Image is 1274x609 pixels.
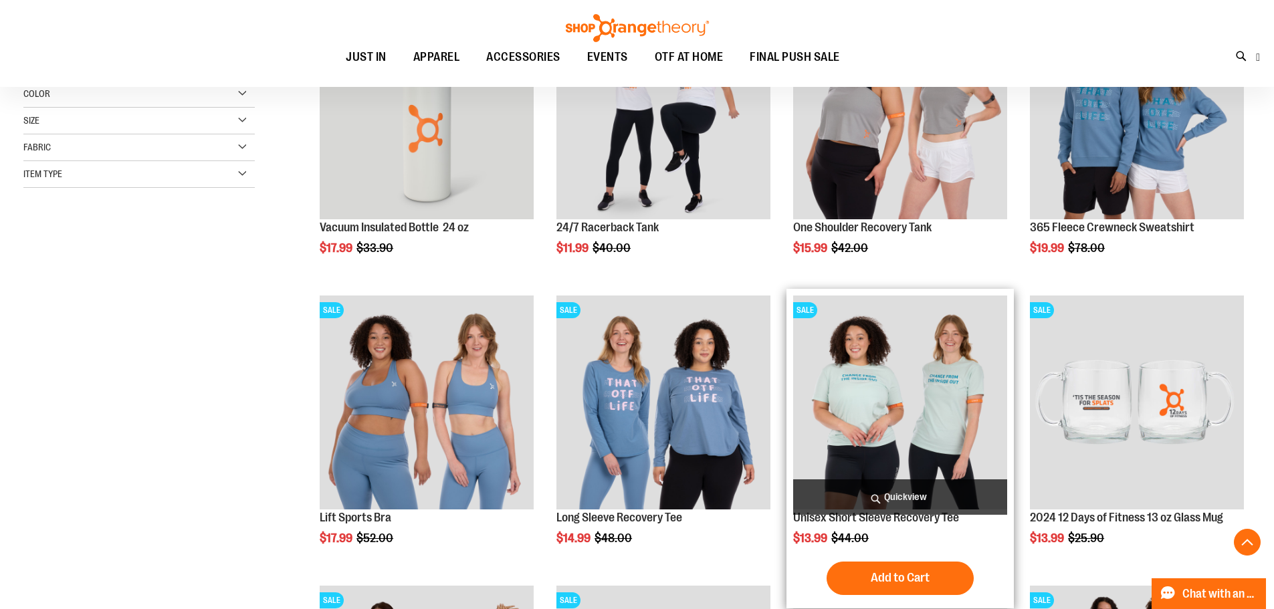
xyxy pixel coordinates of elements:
[587,42,628,72] span: EVENTS
[1152,578,1267,609] button: Chat with an Expert
[356,531,395,545] span: $52.00
[793,5,1007,219] img: Main view of One Shoulder Recovery Tank
[736,42,853,72] a: FINAL PUSH SALE
[320,295,534,511] a: Main of 2024 Covention Lift Sports BraSALE
[413,42,460,72] span: APPAREL
[320,241,354,255] span: $17.99
[23,168,62,179] span: Item Type
[346,42,387,72] span: JUST IN
[750,42,840,72] span: FINAL PUSH SALE
[320,592,344,608] span: SALE
[556,5,770,221] a: 24/7 Racerback TankSALE
[556,531,593,545] span: $14.99
[1182,588,1258,600] span: Chat with an Expert
[356,241,395,255] span: $33.90
[320,5,534,219] img: Vacuum Insulated Bottle 24 oz
[793,295,1007,509] img: Main of 2024 AUGUST Unisex Short Sleeve Recovery Tee
[1030,295,1244,509] img: Main image of 2024 12 Days of Fitness 13 oz Glass Mug
[1030,295,1244,511] a: Main image of 2024 12 Days of Fitness 13 oz Glass MugSALE
[556,592,580,608] span: SALE
[593,241,633,255] span: $40.00
[595,531,634,545] span: $48.00
[831,531,871,545] span: $44.00
[793,531,829,545] span: $13.99
[556,295,770,509] img: Main of 2024 AUGUST Long Sleeve Recovery Tee
[473,42,574,73] a: ACCESSORIES
[574,42,641,73] a: EVENTS
[1023,289,1251,579] div: product
[313,289,540,579] div: product
[871,570,930,585] span: Add to Cart
[556,295,770,511] a: Main of 2024 AUGUST Long Sleeve Recovery TeeSALE
[564,14,711,42] img: Shop Orangetheory
[320,511,391,524] a: Lift Sports Bra
[1234,529,1261,556] button: Back To Top
[320,295,534,509] img: Main of 2024 Covention Lift Sports Bra
[320,531,354,545] span: $17.99
[23,115,39,126] span: Size
[400,42,473,73] a: APPAREL
[655,42,724,72] span: OTF AT HOME
[556,511,682,524] a: Long Sleeve Recovery Tee
[793,302,817,318] span: SALE
[793,241,829,255] span: $15.99
[786,289,1014,608] div: product
[1030,302,1054,318] span: SALE
[793,479,1007,515] a: Quickview
[23,142,51,152] span: Fabric
[556,221,659,234] a: 24/7 Racerback Tank
[320,221,469,234] a: Vacuum Insulated Bottle 24 oz
[1030,241,1066,255] span: $19.99
[1068,531,1106,545] span: $25.90
[550,289,777,579] div: product
[23,88,50,99] span: Color
[556,302,580,318] span: SALE
[332,42,400,73] a: JUST IN
[641,42,737,73] a: OTF AT HOME
[827,562,974,595] button: Add to Cart
[793,5,1007,221] a: Main view of One Shoulder Recovery TankSALE
[831,241,870,255] span: $42.00
[556,5,770,219] img: 24/7 Racerback Tank
[1030,221,1194,234] a: 365 Fleece Crewneck Sweatshirt
[1030,592,1054,608] span: SALE
[1030,511,1223,524] a: 2024 12 Days of Fitness 13 oz Glass Mug
[320,5,534,221] a: Vacuum Insulated Bottle 24 ozSALE
[486,42,560,72] span: ACCESSORIES
[793,295,1007,511] a: Main of 2024 AUGUST Unisex Short Sleeve Recovery TeeSALE
[1030,5,1244,221] a: 365 Fleece Crewneck SweatshirtSALE
[1030,5,1244,219] img: 365 Fleece Crewneck Sweatshirt
[1068,241,1107,255] span: $78.00
[1030,531,1066,545] span: $13.99
[320,302,344,318] span: SALE
[793,511,959,524] a: Unisex Short Sleeve Recovery Tee
[793,221,932,234] a: One Shoulder Recovery Tank
[556,241,591,255] span: $11.99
